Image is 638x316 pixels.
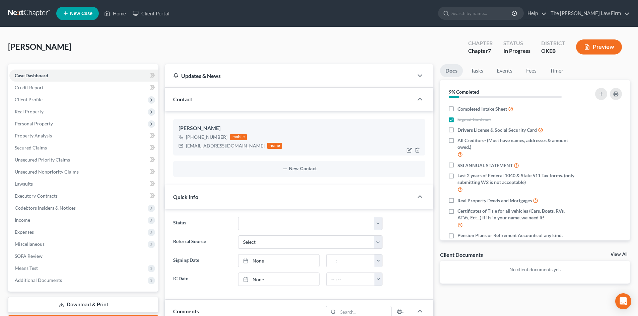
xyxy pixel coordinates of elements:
a: Unsecured Nonpriority Claims [9,166,158,178]
a: Lawsuits [9,178,158,190]
p: No client documents yet. [445,266,625,273]
button: Preview [576,39,622,55]
input: Search by name... [451,7,513,19]
a: None [238,254,319,267]
a: Credit Report [9,82,158,94]
span: Property Analysis [15,133,52,138]
span: SSI ANNUAL STATEMENT [457,162,513,169]
span: Quick Info [173,194,198,200]
span: Pension Plans or Retirement Accounts of any kind. [457,232,563,239]
span: Case Dashboard [15,73,48,78]
input: -- : -- [327,273,375,286]
span: New Case [70,11,92,16]
a: Tasks [466,64,489,77]
span: Additional Documents [15,277,62,283]
span: Secured Claims [15,145,47,150]
label: Referral Source [170,235,234,249]
a: Client Portal [129,7,173,19]
a: SOFA Review [9,250,158,262]
span: Lawsuits [15,181,33,187]
div: Status [503,39,530,47]
a: None [238,273,319,286]
a: Unsecured Priority Claims [9,154,158,166]
span: Drivers License & Social Security Card [457,127,537,133]
a: Property Analysis [9,130,158,142]
div: [PERSON_NAME] [179,124,420,132]
strong: 9% Completed [449,89,479,95]
span: Client Profile [15,97,43,102]
a: Executory Contracts [9,190,158,202]
div: home [267,143,282,149]
span: Completed Intake Sheet [457,106,507,112]
label: IC Date [170,273,234,286]
div: [PHONE_NUMBER] [186,134,227,140]
a: Case Dashboard [9,70,158,82]
span: All Creditors- (Must have names, addresses & amount owed.) [457,137,577,150]
a: Help [524,7,547,19]
a: Fees [520,64,542,77]
label: Signing Date [170,254,234,268]
a: Secured Claims [9,142,158,154]
div: mobile [230,134,247,140]
div: District [541,39,565,47]
span: Unsecured Priority Claims [15,157,70,163]
span: Last 2 years of Federal 1040 & State 511 Tax forms. (only submitting W2 is not acceptable) [457,172,577,186]
span: Signed Contract [457,116,491,123]
a: Events [491,64,518,77]
div: Updates & News [173,72,405,79]
span: Certificates of Title for all vehicles (Cars, Boats, RVs, ATVs, Ect...) If its in your name, we n... [457,208,577,221]
a: Download & Print [8,297,158,313]
span: Codebtors Insiders & Notices [15,205,76,211]
span: 7 [488,47,491,54]
span: Expenses [15,229,34,235]
input: -- : -- [327,254,375,267]
span: Real Property Deeds and Mortgages [457,197,532,204]
div: [EMAIL_ADDRESS][DOMAIN_NAME] [186,142,265,149]
label: Status [170,217,234,230]
div: Chapter [468,39,493,47]
a: Home [101,7,129,19]
span: [PERSON_NAME] [8,42,71,51]
a: Docs [440,64,463,77]
span: Credit Report [15,85,44,90]
span: Contact [173,96,192,102]
div: OKEB [541,47,565,55]
span: Real Property [15,109,44,114]
span: Executory Contracts [15,193,58,199]
div: Chapter [468,47,493,55]
a: The [PERSON_NAME] Law Firm [547,7,630,19]
div: Client Documents [440,251,483,258]
span: Unsecured Nonpriority Claims [15,169,79,175]
span: SOFA Review [15,253,43,259]
span: Miscellaneous [15,241,45,247]
span: Personal Property [15,121,53,126]
div: Open Intercom Messenger [615,293,631,309]
div: In Progress [503,47,530,55]
a: View All [611,252,627,257]
a: Timer [545,64,569,77]
button: New Contact [179,166,420,172]
span: Comments [173,308,199,314]
span: Income [15,217,30,223]
span: Means Test [15,265,38,271]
